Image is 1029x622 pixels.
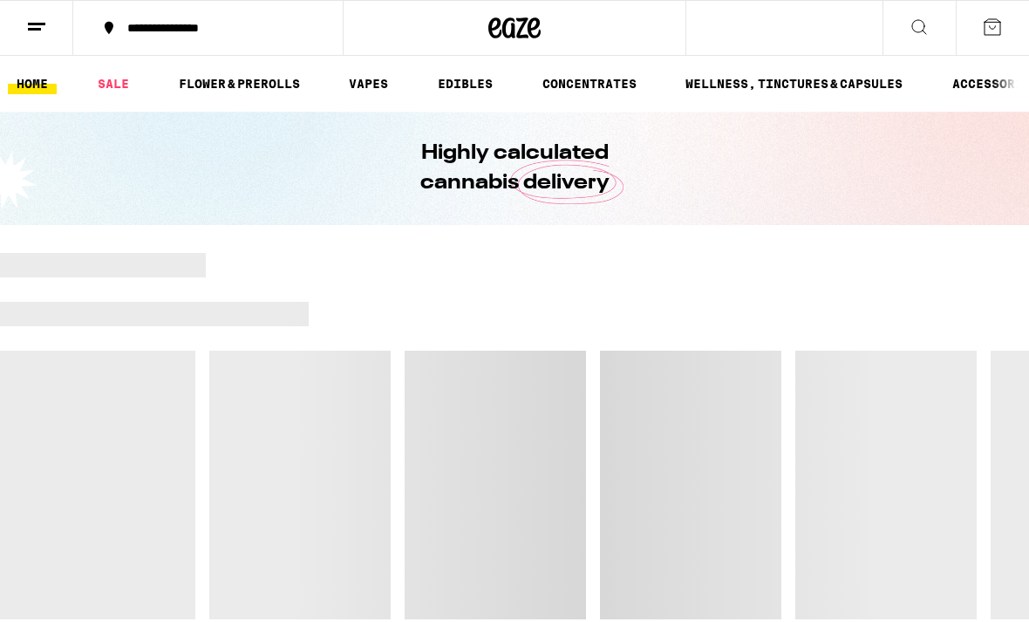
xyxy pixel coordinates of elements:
[677,73,911,94] a: WELLNESS, TINCTURES & CAPSULES
[89,73,138,94] a: SALE
[534,73,645,94] a: CONCENTRATES
[8,73,57,94] a: HOME
[170,73,309,94] a: FLOWER & PREROLLS
[429,73,501,94] a: EDIBLES
[371,139,658,198] h1: Highly calculated cannabis delivery
[917,570,1012,613] iframe: Opens a widget where you can find more information
[340,73,397,94] a: VAPES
